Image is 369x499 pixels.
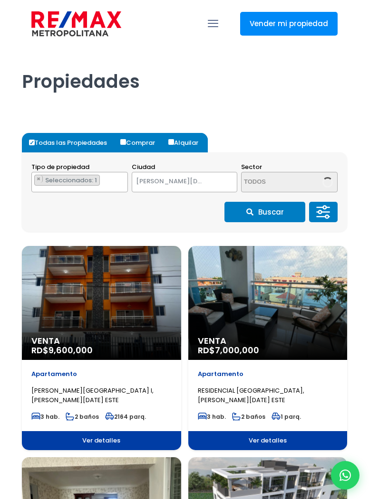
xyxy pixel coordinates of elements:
[132,172,237,192] span: SANTO DOMINGO ESTE
[198,369,338,379] p: Apartamento
[223,179,227,186] span: ×
[132,162,155,171] span: Ciudad
[120,139,126,145] input: Comprar
[35,175,43,183] button: Remove item
[188,431,348,450] span: Ver detalles
[49,344,93,356] span: 9,600,000
[31,369,172,379] p: Apartamento
[224,202,305,222] button: Buscar
[31,9,121,38] img: remax-metropolitana-logo
[31,336,172,346] span: Venta
[22,246,181,450] a: Venta RD$9,600,000 Apartamento [PERSON_NAME][GEOGRAPHIC_DATA] I, [PERSON_NAME][DATE] ESTE 3 hab. ...
[118,175,123,184] button: Remove all items
[31,162,89,171] span: Tipo de propiedad
[205,16,221,32] a: mobile menu
[29,140,35,145] input: Todas las Propiedades
[66,413,99,421] span: 2 baños
[241,162,262,171] span: Sector
[198,413,226,421] span: 3 hab.
[32,172,37,193] textarea: Search
[198,344,259,356] span: RD$
[272,413,301,421] span: 1 parq.
[31,344,93,356] span: RD$
[166,133,208,152] label: Alquilar
[34,175,100,186] li: APARTAMENTO
[118,176,122,183] span: ×
[44,176,99,185] span: Seleccionados: 1
[198,336,338,346] span: Venta
[168,139,174,145] input: Alquilar
[232,413,265,421] span: 2 baños
[37,175,40,183] span: ×
[214,175,227,190] button: Remove all items
[105,413,146,421] span: 2164 parq.
[27,133,117,152] label: Todas las Propiedades
[242,172,322,193] textarea: Search
[31,386,154,405] span: [PERSON_NAME][GEOGRAPHIC_DATA] I, [PERSON_NAME][DATE] ESTE
[22,48,347,93] h1: Propiedades
[132,175,214,188] span: SANTO DOMINGO ESTE
[198,386,304,405] span: RESIDENCIAL [GEOGRAPHIC_DATA], [PERSON_NAME][DATE] ESTE
[215,344,259,356] span: 7,000,000
[188,246,348,450] a: Venta RD$7,000,000 Apartamento RESIDENCIAL [GEOGRAPHIC_DATA], [PERSON_NAME][DATE] ESTE 3 hab. 2 b...
[31,413,59,421] span: 3 hab.
[240,12,338,36] a: Vender mi propiedad
[118,133,165,152] label: Comprar
[22,431,181,450] span: Ver detalles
